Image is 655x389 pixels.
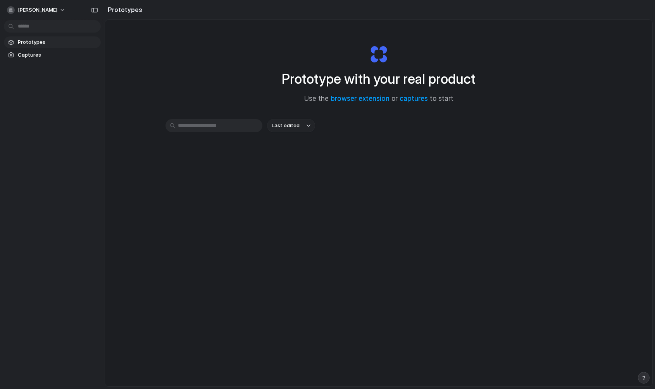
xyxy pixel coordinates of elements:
a: Prototypes [4,36,101,48]
h1: Prototype with your real product [282,69,476,89]
h2: Prototypes [105,5,142,14]
span: Prototypes [18,38,98,46]
button: Last edited [267,119,315,132]
a: Captures [4,49,101,61]
button: [PERSON_NAME] [4,4,69,16]
span: Use the or to start [304,94,453,104]
span: Captures [18,51,98,59]
span: Last edited [272,122,300,130]
a: captures [400,95,428,102]
a: browser extension [331,95,390,102]
span: [PERSON_NAME] [18,6,57,14]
